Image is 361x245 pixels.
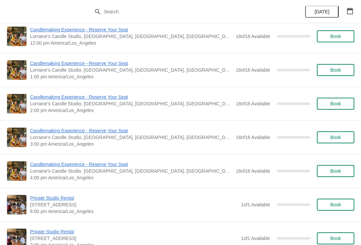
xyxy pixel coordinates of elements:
span: Lorraine's Candle Studio, [GEOGRAPHIC_DATA], [GEOGRAPHIC_DATA], [GEOGRAPHIC_DATA], [GEOGRAPHIC_DATA] [30,33,232,40]
button: Book [317,98,354,110]
img: Candlemaking Experience - Reserve Your Seat | Lorraine's Candle Studio, Market Street, Pacific Be... [7,94,26,113]
span: Lorraine's Candle Studio, [GEOGRAPHIC_DATA], [GEOGRAPHIC_DATA], [GEOGRAPHIC_DATA], [GEOGRAPHIC_DATA] [30,100,232,107]
button: Book [317,232,354,244]
span: 18 of 18 Available [236,101,270,106]
button: Book [317,199,354,211]
button: Book [317,64,354,76]
img: Candlemaking Experience - Reserve Your Seat | Lorraine's Candle Studio, Market Street, Pacific Be... [7,128,26,147]
span: Candlemaking Experience - Reserve Your Seat [30,127,232,134]
span: Book [330,135,341,140]
span: Book [330,101,341,106]
span: [DATE] [315,9,329,14]
button: [DATE] [305,6,339,18]
span: 12:00 pm America/Los_Angeles [30,40,232,46]
img: Candlemaking Experience - Reserve Your Seat | Lorraine's Candle Studio, Market Street, Pacific Be... [7,60,26,80]
button: Book [317,131,354,143]
span: Private Studio Rental [30,228,238,235]
span: Book [330,168,341,174]
button: Book [317,165,354,177]
span: 3:00 pm America/Los_Angeles [30,141,232,147]
span: 1 of 1 Available [241,202,270,207]
button: Book [317,30,354,42]
span: Private Studio Rental [30,195,238,201]
span: Candlemaking Experience - Reserve Your Seat [30,161,232,168]
span: Lorraine's Candle Studio, [GEOGRAPHIC_DATA], [GEOGRAPHIC_DATA], [GEOGRAPHIC_DATA], [GEOGRAPHIC_DATA] [30,168,232,174]
span: Lorraine's Candle Studio, [GEOGRAPHIC_DATA], [GEOGRAPHIC_DATA], [GEOGRAPHIC_DATA], [GEOGRAPHIC_DATA] [30,134,232,141]
span: 6:00 pm America/Los_Angeles [30,208,238,215]
span: Candlemaking Experience - Reserve Your Seat [30,26,232,33]
span: 4:00 pm America/Los_Angeles [30,174,232,181]
span: Lorraine's Candle Studio, [GEOGRAPHIC_DATA], [GEOGRAPHIC_DATA], [GEOGRAPHIC_DATA], [GEOGRAPHIC_DATA] [30,67,232,73]
span: Candlemaking Experience - Reserve Your Seat [30,94,232,100]
span: [STREET_ADDRESS] [30,235,238,242]
span: 18 of 18 Available [236,34,270,39]
span: [STREET_ADDRESS] [30,201,238,208]
span: Book [330,202,341,207]
span: 1:00 pm America/Los_Angeles [30,73,232,80]
span: 18 of 18 Available [236,168,270,174]
span: Candlemaking Experience - Reserve Your Seat [30,60,232,67]
span: Book [330,236,341,241]
input: Search [104,6,271,18]
img: Private Studio Rental | 215 Market St suite 1a, Seabrook, WA 98571, USA | 6:00 pm America/Los_Ang... [7,195,26,214]
span: 18 of 18 Available [236,67,270,73]
img: Candlemaking Experience - Reserve Your Seat | Lorraine's Candle Studio, Market Street, Pacific Be... [7,161,26,181]
span: 18 of 18 Available [236,135,270,140]
span: 2:00 pm America/Los_Angeles [30,107,232,114]
span: Book [330,67,341,73]
span: Book [330,34,341,39]
span: 1 of 1 Available [241,236,270,241]
img: Candlemaking Experience - Reserve Your Seat | Lorraine's Candle Studio, Market Street, Pacific Be... [7,27,26,46]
